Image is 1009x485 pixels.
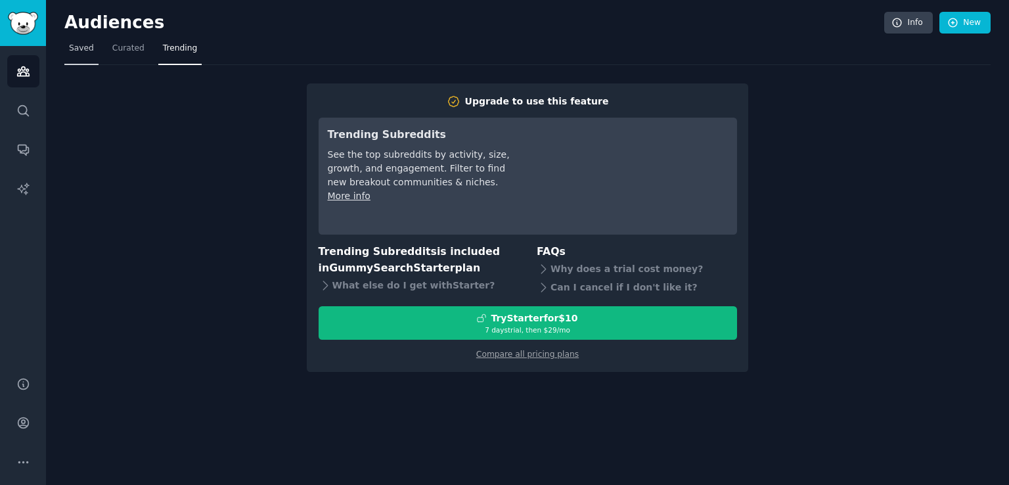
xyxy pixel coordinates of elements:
a: Saved [64,38,99,65]
span: GummySearch Starter [329,262,455,274]
div: Try Starter for $10 [491,312,577,325]
span: Trending [163,43,197,55]
div: Can I cancel if I don't like it? [537,279,737,297]
div: See the top subreddits by activity, size, growth, and engagement. Filter to find new breakout com... [328,148,512,189]
div: What else do I get with Starter ? [319,276,519,294]
h3: FAQs [537,244,737,260]
span: Curated [112,43,145,55]
a: Trending [158,38,202,65]
div: Upgrade to use this feature [465,95,609,108]
a: Curated [108,38,149,65]
img: GummySearch logo [8,12,38,35]
a: New [939,12,991,34]
div: 7 days trial, then $ 29 /mo [319,325,736,335]
h3: Trending Subreddits [328,127,512,143]
a: More info [328,191,370,201]
h3: Trending Subreddits is included in plan [319,244,519,276]
h2: Audiences [64,12,884,34]
a: Info [884,12,933,34]
button: TryStarterfor$107 daystrial, then $29/mo [319,306,737,340]
span: Saved [69,43,94,55]
a: Compare all pricing plans [476,350,579,359]
iframe: YouTube video player [531,127,728,225]
div: Why does a trial cost money? [537,260,737,279]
